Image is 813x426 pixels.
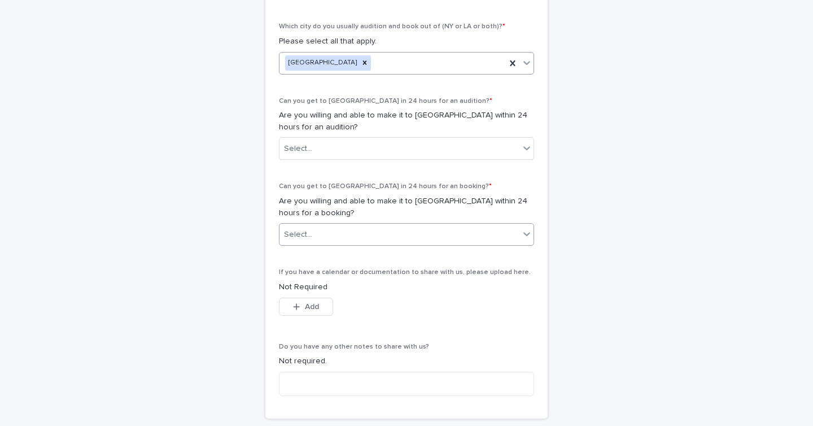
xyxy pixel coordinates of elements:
p: Not required. [279,355,534,367]
span: Can you get to [GEOGRAPHIC_DATA] in 24 hours for an booking? [279,183,492,190]
div: [GEOGRAPHIC_DATA] [285,55,359,71]
p: Are you willing and able to make it to [GEOGRAPHIC_DATA] within 24 hours for an audition? [279,110,534,133]
div: Select... [284,143,312,155]
span: Do you have any other notes to share with us? [279,344,429,350]
p: Please select all that apply. [279,36,534,47]
span: If you have a calendar or documentation to share with us, please upload here. [279,269,531,276]
p: Not Required [279,281,534,293]
button: Add [279,298,333,316]
p: Are you willing and able to make it to [GEOGRAPHIC_DATA] within 24 hours for a booking? [279,195,534,219]
div: Select... [284,229,312,241]
span: Add [305,303,319,311]
span: Which city do you usually audition and book out of (NY or LA or both)? [279,23,505,30]
span: Can you get to [GEOGRAPHIC_DATA] in 24 hours for an audition? [279,98,492,105]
